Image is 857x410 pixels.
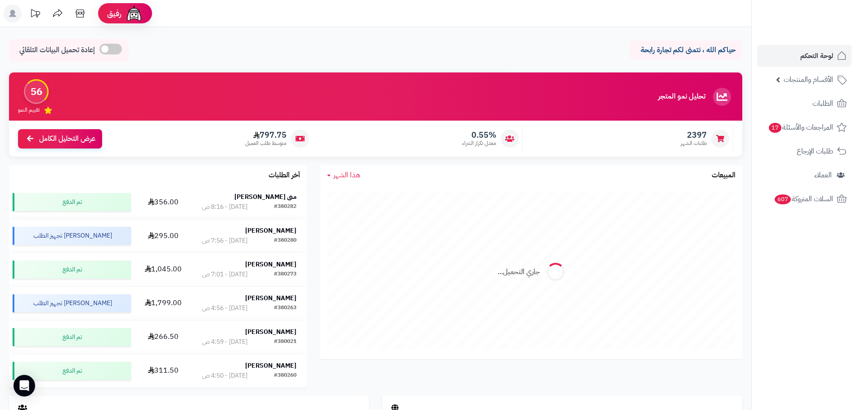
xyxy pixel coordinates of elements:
div: [PERSON_NAME] تجهيز الطلب [13,227,131,245]
td: 266.50 [135,320,192,354]
strong: [PERSON_NAME] [245,293,296,303]
span: الطلبات [812,97,833,110]
div: تم الدفع [13,193,131,211]
span: عرض التحليل الكامل [39,134,95,144]
span: معدل تكرار الشراء [462,140,496,147]
a: المراجعات والأسئلة17 [757,117,852,138]
div: [DATE] - 4:56 ص [202,304,247,313]
span: لوحة التحكم [800,50,833,62]
span: هذا الشهر [333,170,360,180]
div: #380021 [274,338,296,347]
div: [DATE] - 7:56 ص [202,236,247,245]
span: الأقسام والمنتجات [784,73,833,86]
div: #380282 [274,203,296,212]
h3: تحليل نمو المتجر [658,93,705,101]
div: [DATE] - 4:59 ص [202,338,247,347]
div: [DATE] - 4:50 ص [202,371,247,380]
span: طلبات الإرجاع [797,145,833,158]
td: 356.00 [135,185,192,219]
span: 17 [768,123,781,133]
img: logo-2.png [796,19,848,38]
h3: المبيعات [712,171,736,180]
a: تحديثات المنصة [24,5,46,25]
div: تم الدفع [13,261,131,279]
span: السلات المتروكة [774,193,833,205]
strong: [PERSON_NAME] [245,361,296,370]
div: تم الدفع [13,362,131,380]
td: 1,799.00 [135,287,192,320]
img: ai-face.png [125,5,143,23]
strong: [PERSON_NAME] [245,260,296,269]
span: 797.75 [245,130,287,140]
div: #380263 [274,304,296,313]
div: [PERSON_NAME] تجهيز الطلب [13,294,131,312]
a: الطلبات [757,93,852,114]
p: حياكم الله ، نتمنى لكم تجارة رابحة [637,45,736,55]
div: جاري التحميل... [498,267,540,277]
span: 0.55% [462,130,496,140]
a: العملاء [757,164,852,186]
div: #380260 [274,371,296,380]
a: السلات المتروكة607 [757,188,852,210]
a: لوحة التحكم [757,45,852,67]
div: #380273 [274,270,296,279]
div: تم الدفع [13,328,131,346]
td: 1,045.00 [135,253,192,286]
a: عرض التحليل الكامل [18,129,102,149]
strong: [PERSON_NAME] [245,226,296,235]
span: متوسط طلب العميل [245,140,287,147]
h3: آخر الطلبات [269,171,300,180]
span: طلبات الشهر [681,140,707,147]
span: رفيق [107,8,121,19]
div: #380280 [274,236,296,245]
div: [DATE] - 8:16 ص [202,203,247,212]
span: تقييم النمو [18,106,40,114]
div: [DATE] - 7:01 ص [202,270,247,279]
span: 2397 [681,130,707,140]
strong: [PERSON_NAME] [245,327,296,337]
span: إعادة تحميل البيانات التلقائي [19,45,95,55]
a: طلبات الإرجاع [757,140,852,162]
span: المراجعات والأسئلة [768,121,833,134]
a: هذا الشهر [327,170,360,180]
td: 295.00 [135,219,192,252]
td: 311.50 [135,354,192,387]
strong: منى [PERSON_NAME] [234,192,296,202]
span: 607 [774,194,791,205]
div: Open Intercom Messenger [13,375,35,396]
span: العملاء [814,169,832,181]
